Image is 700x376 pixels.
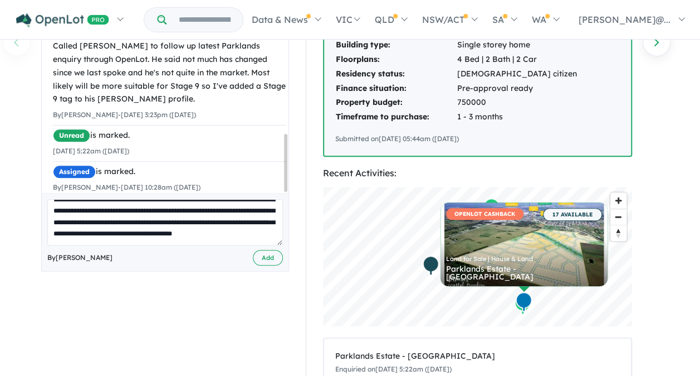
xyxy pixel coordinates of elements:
div: is marked. [53,129,286,142]
input: Try estate name, suburb, builder or developer [169,8,241,32]
small: [DATE] 5:22am ([DATE]) [53,147,129,155]
td: 4 Bed | 2 Bath | 2 Car [457,52,577,67]
img: Openlot PRO Logo White [16,13,109,27]
div: Parklands Estate - [GEOGRAPHIC_DATA] [335,350,620,363]
div: Land for Sale | House & Land [446,256,602,262]
td: [DEMOGRAPHIC_DATA] citizen [457,67,577,81]
td: Finance situation: [335,81,457,96]
small: By [PERSON_NAME] - [DATE] 10:28am ([DATE]) [53,183,200,191]
td: 750000 [457,95,577,110]
td: Single storey home [457,38,577,52]
span: Unread [53,129,90,142]
button: Zoom in [610,192,626,209]
canvas: Map [323,187,632,326]
span: By [PERSON_NAME] [47,252,112,263]
td: Building type: [335,38,457,52]
small: By [PERSON_NAME] - [DATE] 3:23pm ([DATE]) [53,110,196,119]
td: 1 - 3 months [457,110,577,124]
button: Zoom out [610,209,626,225]
a: OPENLOT CASHBACK 17 AVAILABLE Land for Sale | House & Land Parklands Estate - [GEOGRAPHIC_DATA] [440,203,608,286]
td: Pre-approval ready [457,81,577,96]
button: Add [253,250,283,266]
span: Zoom out [610,209,626,225]
span: [PERSON_NAME]@... [579,14,670,25]
td: Property budget: [335,95,457,110]
div: Map marker [514,295,531,315]
small: Enquiried on [DATE] 5:22am ([DATE]) [335,365,452,373]
span: OPENLOT CASHBACK [446,208,523,220]
td: Residency status: [335,67,457,81]
span: Assigned [53,165,96,179]
div: Map marker [422,256,439,276]
td: Timeframe to purchase: [335,110,457,124]
div: Recent Activities: [323,166,632,181]
span: 17 AVAILABLE [543,208,602,221]
div: Parklands Estate - [GEOGRAPHIC_DATA] [446,265,602,281]
div: Submitted on [DATE] 05:44am ([DATE]) [335,133,620,144]
div: Map marker [483,198,500,219]
button: Reset bearing to north [610,225,626,241]
div: Map marker [515,292,532,312]
div: is marked. [53,165,286,179]
td: Floorplans: [335,52,457,67]
div: Called [PERSON_NAME] to follow up latest Parklands enquiry through OpenLot. He said not much has ... [53,40,286,106]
